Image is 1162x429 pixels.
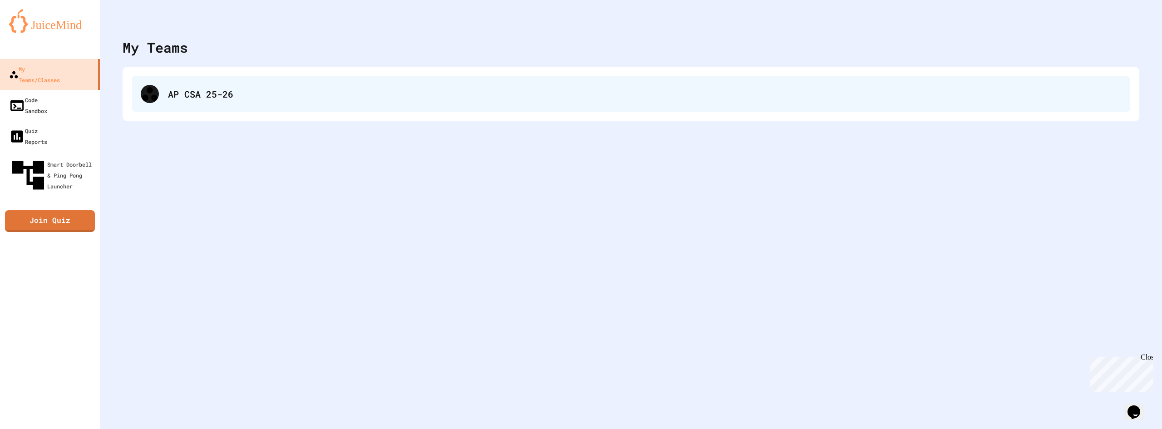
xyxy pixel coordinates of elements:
div: My Teams [123,37,188,58]
a: Join Quiz [5,210,95,232]
div: Code Sandbox [9,94,47,116]
img: logo-orange.svg [9,9,91,33]
iframe: chat widget [1124,393,1153,420]
div: Smart Doorbell & Ping Pong Launcher [9,156,96,194]
div: My Teams/Classes [9,64,60,85]
div: Quiz Reports [9,125,47,147]
div: Chat with us now!Close [4,4,63,58]
div: AP CSA 25-26 [168,87,1121,101]
div: AP CSA 25-26 [132,76,1130,112]
iframe: chat widget [1087,353,1153,392]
